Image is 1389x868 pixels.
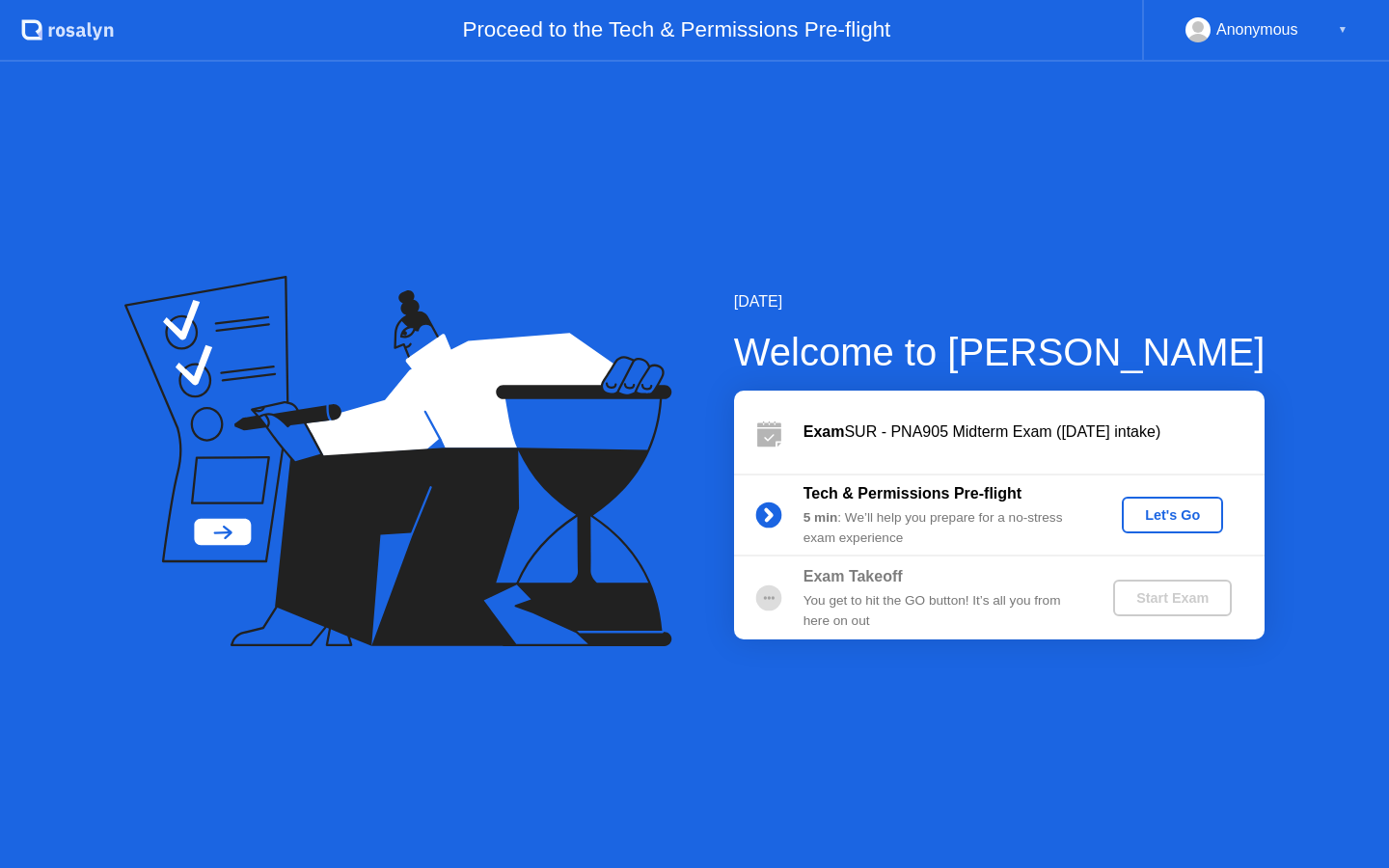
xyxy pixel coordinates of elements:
div: : We’ll help you prepare for a no-stress exam experience [803,508,1081,548]
b: Exam [803,423,845,440]
div: You get to hit the GO button! It’s all you from here on out [803,591,1081,631]
b: Exam Takeoff [803,568,903,584]
button: Start Exam [1113,580,1232,616]
div: ▼ [1338,17,1348,42]
div: Welcome to [PERSON_NAME] [734,323,1266,381]
div: [DATE] [734,290,1266,313]
div: Anonymous [1216,17,1298,42]
b: 5 min [803,510,838,525]
div: SUR - PNA905 Midterm Exam ([DATE] intake) [803,420,1265,444]
b: Tech & Permissions Pre-flight [803,485,1021,502]
button: Let's Go [1122,497,1223,533]
div: Let's Go [1130,507,1215,523]
div: Start Exam [1121,590,1224,606]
